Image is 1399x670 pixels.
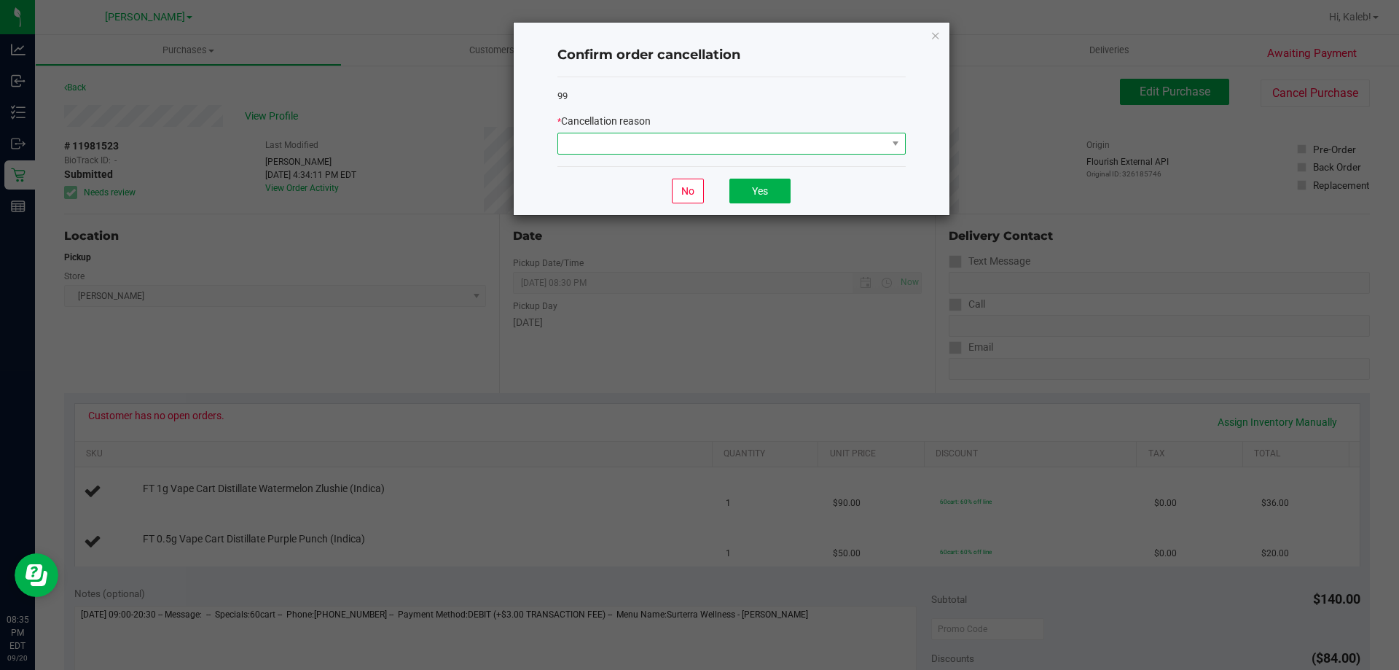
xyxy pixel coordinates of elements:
[930,26,941,44] button: Close
[15,553,58,597] iframe: Resource center
[729,179,791,203] button: Yes
[557,90,568,101] span: 99
[672,179,704,203] button: No
[561,115,651,127] span: Cancellation reason
[557,46,906,65] h4: Confirm order cancellation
